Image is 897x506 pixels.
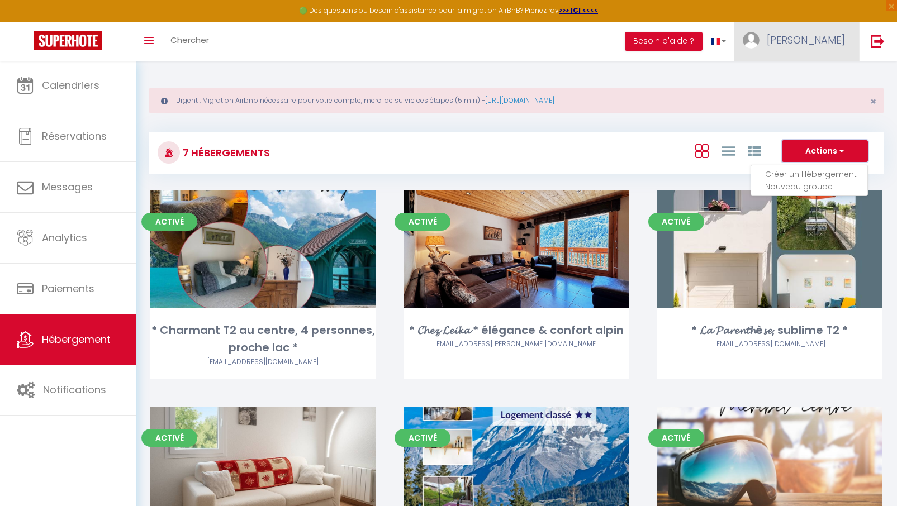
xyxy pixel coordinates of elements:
a: [URL][DOMAIN_NAME] [485,96,554,105]
span: Activé [141,429,197,447]
a: ... [PERSON_NAME] [734,22,859,61]
span: Analytics [42,231,87,245]
img: ... [743,32,760,49]
span: Activé [395,213,450,231]
span: Activé [648,429,704,447]
span: Chercher [170,34,209,46]
a: Vue en Box [695,141,709,160]
a: Chercher [162,22,217,61]
span: Hébergement [42,332,111,346]
span: Réservations [42,129,107,143]
div: Urgent : Migration Airbnb nécessaire pour votre compte, merci de suivre ces étapes (5 min) - [149,88,884,113]
li: Créer un Hébergement [765,168,867,180]
a: Vue par Groupe [748,141,761,160]
a: >>> ICI <<<< [559,6,598,15]
button: Besoin d'aide ? [625,32,703,51]
span: Calendriers [42,78,99,92]
span: [PERSON_NAME] [767,33,845,47]
div: Airbnb [150,357,376,367]
button: Close [870,97,876,107]
span: Activé [648,213,704,231]
span: Paiements [42,281,94,295]
div: * Charmant T2 au centre, 4 personnes, proche lac * [150,322,376,357]
div: Airbnb [404,339,629,350]
span: Activé [141,213,197,231]
span: Notifications [43,383,106,397]
span: Activé [395,429,450,447]
img: Super Booking [34,31,102,50]
button: Actions [782,140,868,163]
div: Airbnb [657,339,882,350]
span: Messages [42,180,93,194]
a: Vue en Liste [722,141,735,160]
div: * 𝓒𝓱𝓮𝔃 𝓛𝓮𝓲𝓴𝓪 * élégance & confort alpin [404,322,629,339]
li: Nouveau groupe [765,180,867,193]
span: × [870,94,876,108]
div: * 𝓛𝓪 𝓟𝓪𝓻𝓮𝓷𝓽𝓱è𝓼𝓮, sublime T2 * [657,322,882,339]
h3: 7 Hébergements [180,140,270,165]
img: logout [871,34,885,48]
